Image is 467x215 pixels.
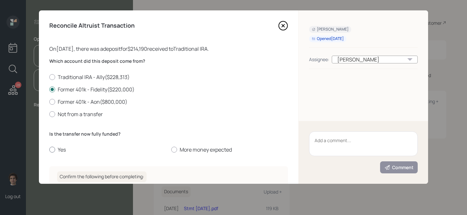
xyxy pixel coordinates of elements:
div: Opened [DATE] [312,36,344,42]
label: Former 401k - Aon ( $800,000 ) [49,98,288,105]
div: [PERSON_NAME] [332,56,418,63]
label: Not from a transfer [49,111,288,118]
div: Assignee: [309,56,329,63]
label: Former 401k - Fidelity ( $220,000 ) [49,86,288,93]
div: On [DATE] , there was a deposit for $214,190 received to Traditional IRA . [49,45,288,53]
div: Comment [384,164,413,171]
label: Which account did this deposit come from? [49,58,288,64]
label: Yes [49,146,166,153]
h6: Confirm the following before completing: [57,171,147,182]
label: More money expected [171,146,288,153]
h4: Reconcile Altruist Transaction [49,22,135,29]
button: Comment [380,161,418,173]
label: Is the transfer now fully funded? [49,131,288,137]
div: [PERSON_NAME] [312,27,349,32]
label: Traditional IRA - Ally ( $228,313 ) [49,74,288,81]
